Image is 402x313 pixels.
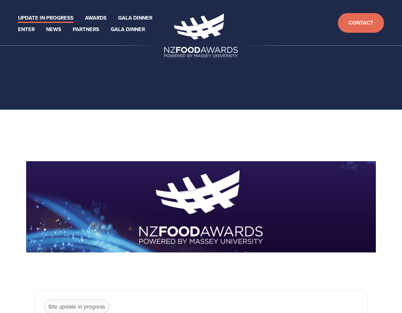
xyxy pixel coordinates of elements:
[111,25,145,34] a: Gala Dinner
[85,14,107,23] a: Awards
[46,25,61,34] a: News
[73,25,99,34] a: Partners
[338,13,384,33] a: Contact
[18,14,74,23] a: Update in Progress
[18,25,35,34] a: Enter
[118,14,152,23] a: Gala Dinner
